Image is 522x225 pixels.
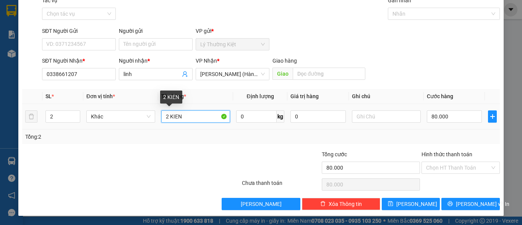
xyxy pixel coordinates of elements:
[320,201,326,207] span: delete
[329,200,362,208] span: Xóa Thông tin
[272,58,297,64] span: Giao hàng
[388,201,393,207] span: save
[246,93,274,99] span: Định lượng
[196,58,217,64] span: VP Nhận
[200,39,265,50] span: Lý Thường Kiệt
[427,93,453,99] span: Cước hàng
[322,151,347,157] span: Tổng cước
[160,91,182,104] div: 2 KIEN
[161,110,230,123] input: VD: Bàn, Ghế
[182,71,188,77] span: user-add
[241,179,321,192] div: Chưa thanh toán
[25,133,202,141] div: Tổng: 2
[302,198,380,210] button: deleteXóa Thông tin
[200,68,265,80] span: Mỹ Hương (Hàng)
[290,93,319,99] span: Giá trị hàng
[456,200,509,208] span: [PERSON_NAME] và In
[161,93,186,99] span: Tên hàng
[396,200,437,208] span: [PERSON_NAME]
[119,27,193,35] div: Người gửi
[293,68,365,80] input: Dọc đường
[119,57,193,65] div: Người nhận
[277,110,284,123] span: kg
[196,27,269,35] div: VP gửi
[25,110,37,123] button: delete
[290,110,345,123] input: 0
[86,93,115,99] span: Đơn vị tính
[421,151,472,157] label: Hình thức thanh toán
[488,110,497,123] button: plus
[441,198,500,210] button: printer[PERSON_NAME] và In
[352,110,421,123] input: Ghi Chú
[488,113,496,120] span: plus
[45,93,52,99] span: SL
[447,201,453,207] span: printer
[382,198,440,210] button: save[PERSON_NAME]
[42,57,116,65] div: SĐT Người Nhận
[222,198,300,210] button: [PERSON_NAME]
[241,200,282,208] span: [PERSON_NAME]
[91,111,151,122] span: Khác
[42,27,116,35] div: SĐT Người Gửi
[272,68,293,80] span: Giao
[349,89,424,104] th: Ghi chú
